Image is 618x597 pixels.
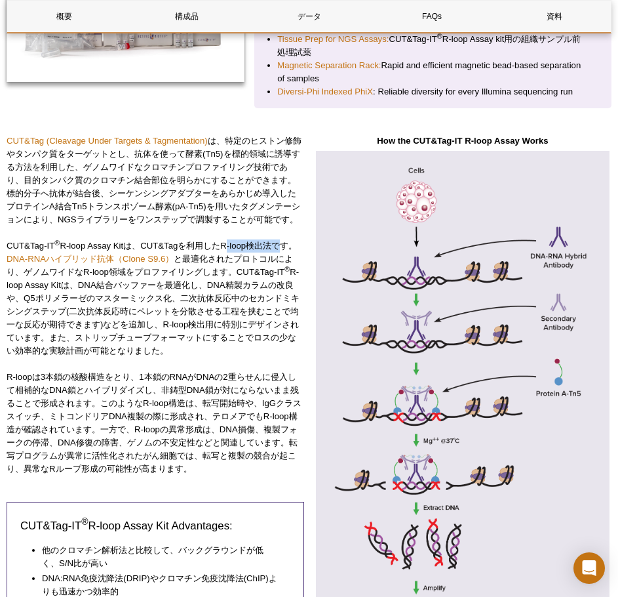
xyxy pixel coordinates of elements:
[437,32,442,40] sup: ®
[7,1,121,32] a: 概要
[497,1,611,32] a: 資料
[54,238,60,246] sup: ®
[573,552,605,584] div: Open Intercom Messenger
[277,33,589,59] li: CUT&Tag-IT R-loop Assay kit用の組織サンプル前処理試薬
[42,544,277,570] li: 他のクロマチン解析法と比較して、バックグラウンドが低く、S/N比が高い
[7,239,304,358] p: CUT&Tag-IT R-loop Assay Kitは、CUT&Tagを利用したR-loop検出法です。 と最適化されたプロトコルにより、ゲノムワイドなR-loop領域をプロファイリングします...
[7,136,208,146] a: CUT&Tag (Cleavage Under Targets & Tagmentation)
[375,1,489,32] a: FAQs
[284,264,290,272] sup: ®
[277,59,381,72] a: Magnetic Separation Rack:
[20,518,290,534] h3: CUT&Tag-IT R-loop Assay Kit Advantages:
[7,371,304,476] p: R-loopは3本鎖の核酸構造をとり、1本鎖のRNAがDNAの2重らせんに侵入して相補的なDNA鎖とハイブリダイズし、非鋳型DNA鎖が対にならないまま残ることで形成されます。このようなR-loo...
[377,136,548,146] strong: How the CUT&Tag-IT R-loop Assay Works
[277,59,589,85] li: Rapid and efficient magnetic bead-based separation of samples
[277,85,373,98] a: Diversi-Phi Indexed PhiX
[277,33,389,46] a: Tissue Prep for NGS Assays:
[81,516,88,527] sup: ®
[130,1,244,32] a: 構成品
[277,85,589,98] li: : Reliable diversity for every Illumina sequencing run
[7,134,304,226] p: は、特定のヒストン修飾やタンパク質をターゲットとし、抗体を使って酵素(Tn5)を標的領域に誘導する方法を利用した、ゲノムワイドなクロマチンプロファイリング技術であり、目的タンパク質のクロマチン結...
[252,1,366,32] a: データ
[7,254,174,264] a: DNA-RNAハイブリッド抗体（Clone S9.6）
